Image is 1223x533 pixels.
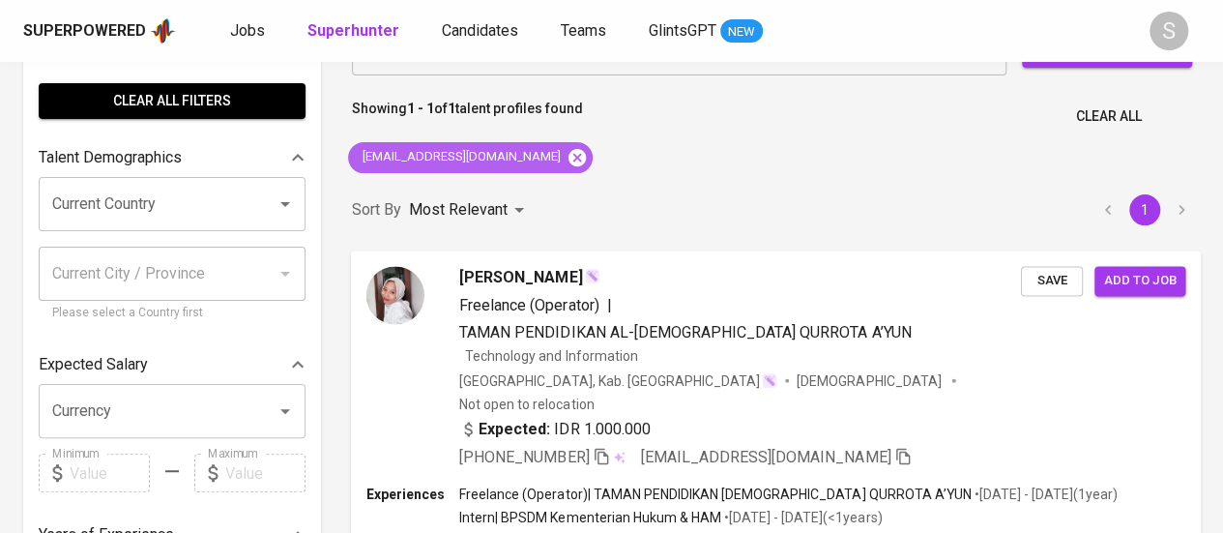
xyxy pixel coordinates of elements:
[721,508,882,527] p: • [DATE] - [DATE] ( <1 years )
[459,295,598,313] span: Freelance (Operator)
[52,304,292,323] p: Please select a Country first
[352,99,583,134] p: Showing of talent profiles found
[1068,99,1150,134] button: Clear All
[797,370,944,390] span: [DEMOGRAPHIC_DATA]
[561,21,606,40] span: Teams
[459,322,911,341] span: TAMAN PENDIDIKAN AL-[DEMOGRAPHIC_DATA] QURROTA A’YUN
[23,20,146,43] div: Superpowered
[407,101,434,116] b: 1 - 1
[409,192,531,228] div: Most Relevant
[649,19,763,44] a: GlintsGPT NEW
[272,191,299,218] button: Open
[459,485,972,504] p: Freelance (Operator) | TAMAN PENDIDIKAN [DEMOGRAPHIC_DATA] QURROTA A’YUN
[561,19,610,44] a: Teams
[23,16,176,45] a: Superpoweredapp logo
[459,417,651,440] div: IDR 1.000.000
[230,21,265,40] span: Jobs
[641,447,891,465] span: [EMAIL_ADDRESS][DOMAIN_NAME]
[409,198,508,222] p: Most Relevant
[54,89,290,113] span: Clear All filters
[584,268,599,283] img: magic_wand.svg
[39,138,306,177] div: Talent Demographics
[459,447,589,465] span: [PHONE_NUMBER]
[459,266,582,289] span: [PERSON_NAME]
[448,101,455,116] b: 1
[39,146,182,169] p: Talent Demographics
[366,485,459,504] p: Experiences
[39,83,306,119] button: Clear All filters
[459,394,594,413] p: Not open to relocation
[649,21,716,40] span: GlintsGPT
[230,19,269,44] a: Jobs
[352,198,401,222] p: Sort By
[762,372,777,388] img: magic_wand.svg
[39,353,148,376] p: Expected Salary
[465,347,638,363] span: Technology and Information
[307,19,403,44] a: Superhunter
[150,16,176,45] img: app logo
[1021,266,1083,296] button: Save
[70,454,150,492] input: Value
[972,485,1118,504] p: • [DATE] - [DATE] ( 1 year )
[459,370,777,390] div: [GEOGRAPHIC_DATA], Kab. [GEOGRAPHIC_DATA]
[272,398,299,425] button: Open
[366,266,424,324] img: b6c63e0904bf14a6624e2c26a1294bcf.jpg
[1150,12,1188,50] div: S
[459,508,721,527] p: Intern | BPSDM Kementerian Hukum & HAM
[307,21,399,40] b: Superhunter
[1094,266,1185,296] button: Add to job
[1090,194,1200,225] nav: pagination navigation
[479,417,550,440] b: Expected:
[720,22,763,42] span: NEW
[606,293,611,316] span: |
[39,345,306,384] div: Expected Salary
[1104,270,1176,292] span: Add to job
[1129,194,1160,225] button: page 1
[348,142,593,173] div: [EMAIL_ADDRESS][DOMAIN_NAME]
[442,19,522,44] a: Candidates
[225,454,306,492] input: Value
[1031,270,1073,292] span: Save
[348,148,572,166] span: [EMAIL_ADDRESS][DOMAIN_NAME]
[1076,104,1142,129] span: Clear All
[442,21,518,40] span: Candidates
